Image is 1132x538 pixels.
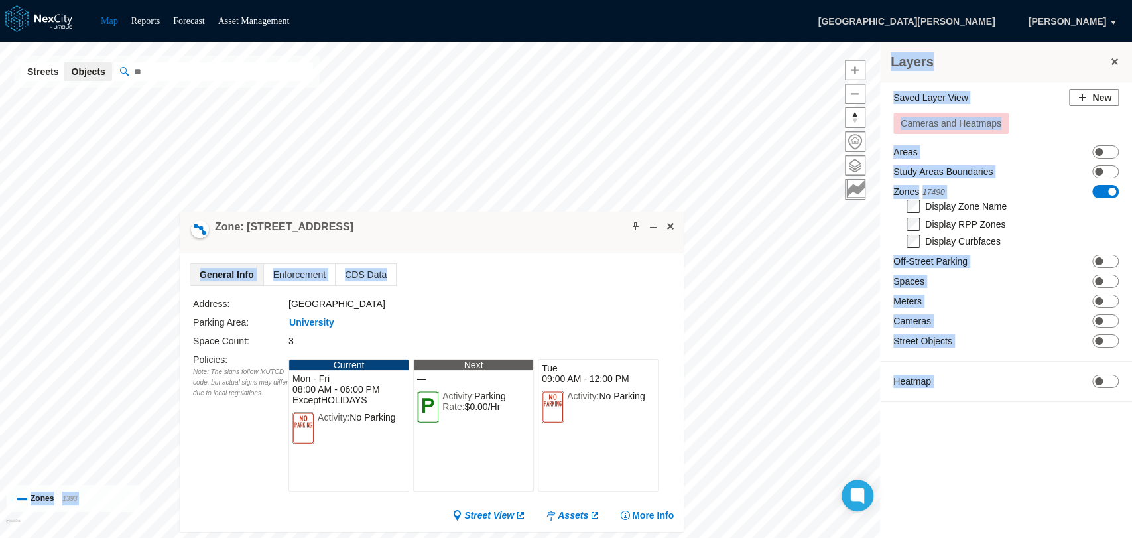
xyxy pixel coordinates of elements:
[292,384,405,395] span: 08:00 AM - 06:00 PM
[101,16,118,26] a: Map
[288,334,529,348] div: 3
[893,295,922,308] label: Meters
[190,264,263,285] span: General Info
[17,492,130,505] div: Zones
[893,255,968,268] label: Off-Street Parking
[442,391,474,401] span: Activity:
[542,373,655,384] span: 09:00 AM - 12:00 PM
[318,412,349,423] span: Activity:
[1015,10,1120,33] button: [PERSON_NAME]
[62,495,77,502] span: 1393
[1092,91,1111,104] span: New
[901,118,1001,129] span: Cameras and Heatmaps
[218,16,290,26] a: Asset Management
[893,91,968,104] label: Saved Layer View
[21,62,65,81] button: Streets
[599,391,645,401] span: No Parking
[845,60,865,80] button: Zoom in
[71,65,105,78] span: Objects
[845,155,865,176] button: Layers management
[846,108,865,127] span: Reset bearing to north
[442,401,464,412] span: Rate:
[474,391,505,401] span: Parking
[567,391,599,401] span: Activity:
[846,84,865,103] span: Zoom out
[193,367,288,399] div: Note: The signs follow MUTCD code, but actual signs may differ due to local regulations.
[414,360,533,370] div: Next
[336,264,396,285] span: CDS Data
[845,131,865,152] button: Home
[417,373,530,384] span: —
[193,317,249,328] label: Parking Area:
[620,509,674,522] button: More Info
[6,519,21,534] a: Mapbox homepage
[893,165,993,178] label: Study Areas Boundaries
[925,219,1005,230] label: Display RPP Zones
[64,62,111,81] button: Objects
[893,314,931,328] label: Cameras
[804,10,1009,33] span: [GEOGRAPHIC_DATA][PERSON_NAME]
[893,113,1009,134] button: Cameras and Heatmaps
[288,316,335,330] button: University
[891,52,1108,71] h3: Layers
[925,201,1007,212] label: Display Zone Name
[893,375,931,388] label: Heatmap
[193,299,229,309] label: Address:
[292,373,405,384] span: Mon - Fri
[925,236,1001,247] label: Display Curbfaces
[558,509,588,522] span: Assets
[922,188,944,197] span: 17490
[452,509,526,522] a: Street View
[1069,89,1119,106] button: New
[292,395,405,405] span: Except HOLIDAYS
[288,297,529,311] div: [GEOGRAPHIC_DATA]
[27,65,58,78] span: Streets
[546,509,600,522] a: Assets
[264,264,335,285] span: Enforcement
[632,509,674,522] span: More Info
[845,84,865,104] button: Zoom out
[193,354,227,365] label: Policies :
[893,145,918,159] label: Areas
[893,275,924,288] label: Spaces
[131,16,160,26] a: Reports
[349,412,395,423] span: No Parking
[1029,15,1106,28] span: [PERSON_NAME]
[893,334,952,348] label: Street Objects
[845,179,865,200] button: Key metrics
[289,360,409,370] div: Current
[215,220,353,234] h4: Double-click to make header text selectable
[542,363,655,373] span: Tue
[464,509,514,522] span: Street View
[193,336,249,346] label: Space Count:
[893,185,944,199] label: Zones
[845,107,865,128] button: Reset bearing to north
[464,401,500,412] span: $0.00/Hr
[173,16,204,26] a: Forecast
